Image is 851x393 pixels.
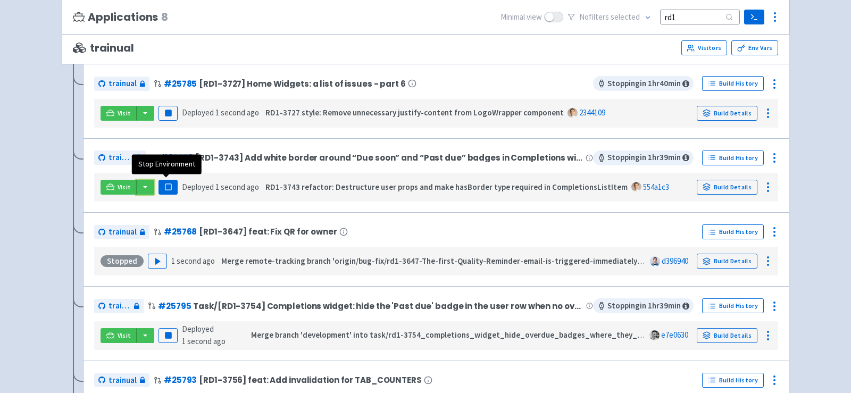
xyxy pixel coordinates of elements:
[199,227,337,236] span: [RD1-3647] feat: Fix QR for owner
[109,226,137,238] span: trainual
[697,180,757,195] a: Build Details
[593,150,694,165] span: Stopping in 1 hr 39 min
[195,153,583,162] span: [RD1-3743] Add white border around “Due soon” and “Past due” badges in Completions widget (List V...
[164,226,197,237] a: #25768
[697,254,757,269] a: Build Details
[731,40,778,55] a: Env Vars
[702,298,764,313] a: Build History
[593,76,694,91] span: Stopping in 1 hr 40 min
[702,224,764,239] a: Build History
[215,182,259,192] time: 1 second ago
[158,328,178,343] button: Pause
[265,182,628,192] strong: RD1-3743 refactor: Destructure user props and make hasBorder type required in CompletionsListItem
[164,78,197,89] a: #25785
[702,76,764,91] a: Build History
[171,256,215,266] time: 1 second ago
[199,375,421,384] span: [RD1-3756] feat: Add invalidation for TAB_COUNTERS
[118,109,131,118] span: Visit
[182,336,226,346] time: 1 second ago
[73,11,168,23] h3: Applications
[579,11,640,23] span: No filter s
[101,255,144,267] div: Stopped
[697,328,757,343] a: Build Details
[193,302,584,311] span: Task/[RD1-3754] Completions widget: hide the 'Past due' badge in the user row when no overdue con...
[697,106,757,121] a: Build Details
[94,373,149,388] a: trainual
[101,106,137,121] a: Visit
[579,107,605,118] a: 2344109
[593,298,694,313] span: Stopping in 1 hr 39 min
[744,10,764,24] a: Terminal
[94,150,146,165] a: trainual
[118,183,131,191] span: Visit
[702,150,764,165] a: Build History
[182,182,259,192] span: Deployed
[182,107,259,118] span: Deployed
[164,374,197,386] a: #25793
[101,180,137,195] a: Visit
[199,79,405,88] span: [RD1-3727] Home Widgets: a list of issues - part 6
[94,299,144,313] a: trainual
[702,373,764,388] a: Build History
[109,374,137,387] span: trainual
[643,182,669,192] a: 554a1c3
[94,225,149,239] a: trainual
[660,10,740,24] input: Search...
[109,152,133,164] span: trainual
[109,78,137,90] span: trainual
[160,152,193,163] a: #25750
[182,324,226,346] span: Deployed
[73,42,134,54] span: trainual
[611,12,640,22] span: selected
[251,330,708,340] strong: Merge branch 'development' into task/rd1-3754_completions_widget_hide_overdue_badges_where_they_s...
[118,331,131,340] span: Visit
[109,300,131,312] span: trainual
[681,40,727,55] a: Visitors
[158,300,191,312] a: #25795
[148,254,167,269] button: Play
[265,107,564,118] strong: RD1-3727 style: Remove unnecessary justify-content from LogoWrapper component
[94,77,149,91] a: trainual
[662,256,688,266] a: d396940
[500,11,542,23] span: Minimal view
[158,180,178,195] button: Pause
[101,328,137,343] a: Visit
[158,106,178,121] button: Pause
[161,11,168,23] span: 8
[661,330,688,340] a: e7e0630
[215,107,259,118] time: 1 second ago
